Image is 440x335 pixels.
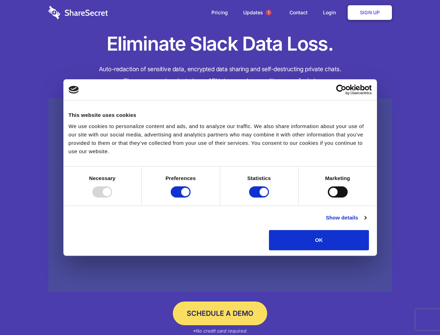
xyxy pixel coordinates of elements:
h4: Auto-redaction of sensitive data, encrypted data sharing and self-destructing private chats. Shar... [48,64,392,87]
strong: Preferences [165,175,196,181]
img: logo [69,86,79,94]
span: 1 [266,10,271,15]
div: We use cookies to personalize content and ads, and to analyze our traffic. We also share informat... [69,122,372,156]
strong: Statistics [247,175,271,181]
a: Sign Up [348,5,392,20]
em: *No credit card required. [193,328,247,334]
img: logo-wordmark-white-trans-d4663122ce5f474addd5e946df7df03e33cb6a1c49d2221995e7729f52c070b2.svg [48,6,108,19]
a: Show details [326,214,366,222]
div: This website uses cookies [69,111,372,119]
a: Usercentrics Cookiebot - opens in a new window [311,84,372,95]
a: Contact [283,2,315,23]
strong: Marketing [325,175,350,181]
a: Wistia video thumbnail [48,98,392,292]
a: Pricing [204,2,235,23]
a: Schedule a Demo [173,301,267,325]
button: OK [269,230,369,250]
strong: Necessary [89,175,116,181]
a: Login [316,2,346,23]
h1: Eliminate Slack Data Loss. [48,31,392,57]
